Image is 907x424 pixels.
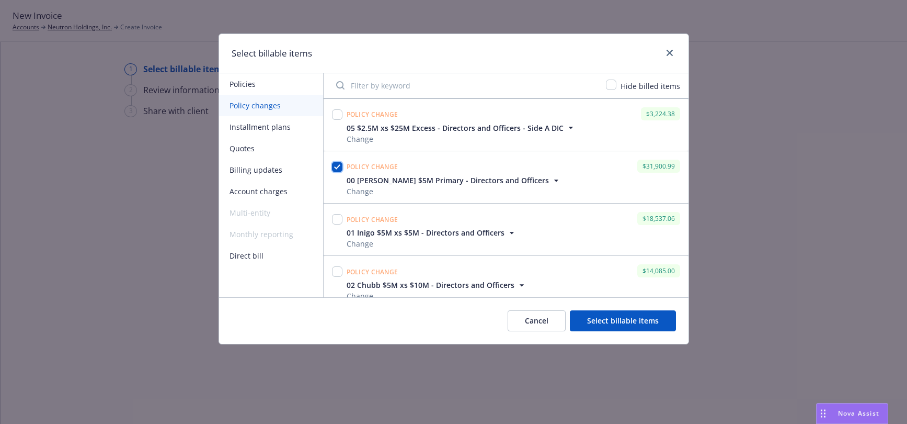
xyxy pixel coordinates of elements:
[637,160,680,173] div: $31,900.99
[637,212,680,225] div: $18,537.06
[347,122,564,133] span: 05 $2.5M xs $25M Excess - Directors and Officers - Side A DIC
[219,181,323,202] button: Account charges
[663,47,676,59] a: close
[219,224,323,245] span: Monthly reporting
[347,122,576,133] button: 05 $2.5M xs $25M Excess - Directors and Officers - Side A DIC
[347,215,398,224] span: Policy change
[347,280,527,291] button: 02 Chubb $5M xs $10M - Directors and Officers
[816,403,888,424] button: Nova Assist
[219,245,323,266] button: Direct bill
[219,138,323,159] button: Quotes
[641,107,680,120] div: $3,224.38
[347,238,517,249] span: Change
[219,73,323,95] button: Policies
[838,409,879,418] span: Nova Assist
[347,162,398,171] span: Policy change
[219,159,323,181] button: Billing updates
[508,310,566,331] button: Cancel
[232,47,312,60] h1: Select billable items
[817,404,830,423] div: Drag to move
[347,227,504,238] span: 01 Inigo $5M xs $5M - Directors and Officers
[347,175,549,186] span: 00 [PERSON_NAME] $5M Primary - Directors and Officers
[347,267,398,276] span: Policy change
[570,310,676,331] button: Select billable items
[347,186,561,197] span: Change
[347,110,398,119] span: Policy change
[347,280,514,291] span: 02 Chubb $5M xs $10M - Directors and Officers
[347,133,576,144] span: Change
[219,116,323,138] button: Installment plans
[347,227,517,238] button: 01 Inigo $5M xs $5M - Directors and Officers
[637,264,680,277] div: $14,085.00
[347,291,527,302] span: Change
[330,75,600,96] input: Filter by keyword
[347,175,561,186] button: 00 [PERSON_NAME] $5M Primary - Directors and Officers
[219,95,323,116] button: Policy changes
[219,202,323,224] span: Multi-entity
[621,81,680,91] span: Hide billed items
